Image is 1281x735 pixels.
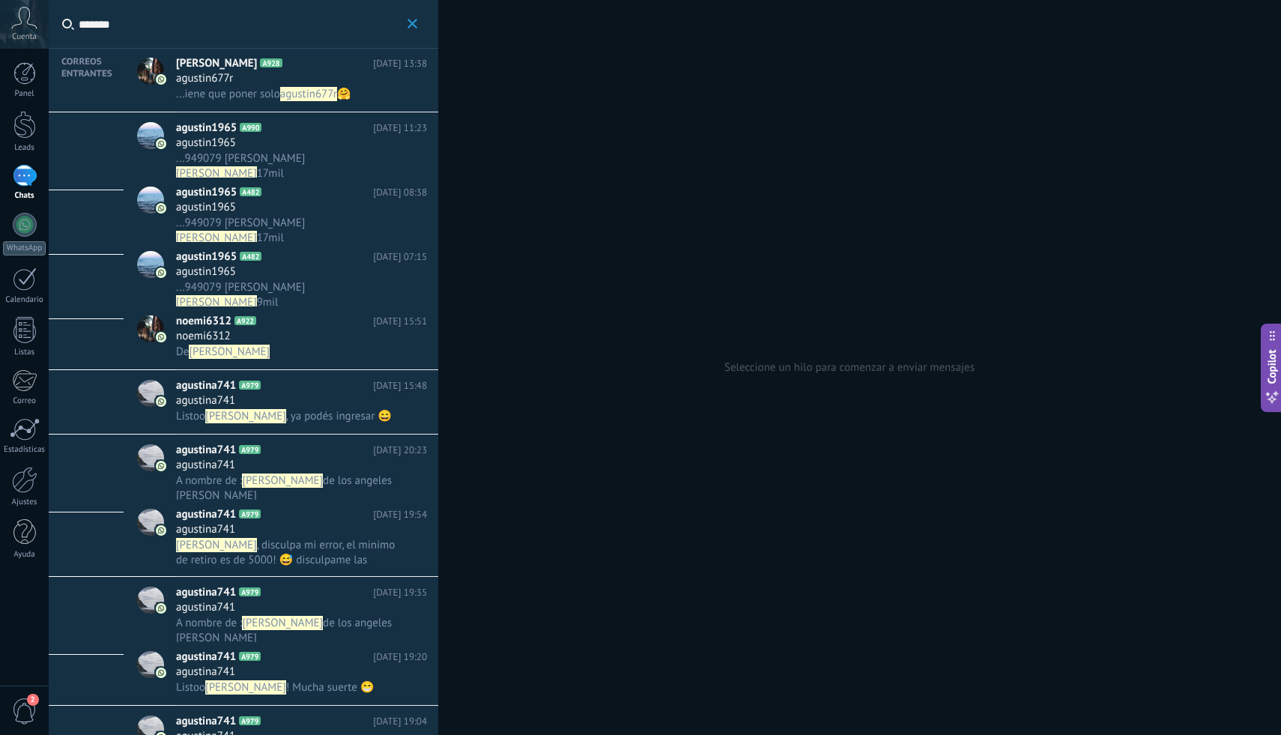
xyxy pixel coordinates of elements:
[176,680,205,695] span: Listoo
[176,474,242,488] span: A nombre de :
[373,714,427,729] span: [DATE] 19:04
[156,332,166,342] img: icon
[260,58,282,67] span: A928
[3,295,46,305] div: Calendario
[3,89,46,99] div: Panel
[124,642,438,705] a: avatariconagustina741A979[DATE] 19:20agustina741Listoo[PERSON_NAME]! Mucha suerte 😁
[12,32,37,42] span: Cuenta
[176,87,185,101] span: ...
[176,714,236,729] span: agustina741
[185,87,280,101] span: iene que poner solo
[373,378,427,393] span: [DATE] 15:48
[156,603,166,614] img: icon
[124,500,438,576] a: avatariconagustina741A979[DATE] 19:54agustina741[PERSON_NAME], disculpa mi error, el minimo de re...
[124,578,438,654] a: avatariconagustina741A979[DATE] 19:35agustina741A nombre de :[PERSON_NAME]de los angeles [PERSON_...
[176,71,233,86] span: agustin677r
[176,585,236,600] span: agustina741
[176,151,185,166] span: ...
[185,151,306,166] span: 949079 [PERSON_NAME]
[176,200,236,215] span: agustin1965
[239,652,261,661] span: A979
[176,522,235,537] span: agustina741
[176,538,257,552] span: [PERSON_NAME]
[156,525,166,536] img: icon
[205,409,286,423] span: [PERSON_NAME]
[189,345,270,359] span: [PERSON_NAME]
[124,49,438,112] a: avataricon[PERSON_NAME]A928[DATE] 13:38agustin677r...iene que poner soloagustin677r🤗
[176,345,189,359] span: De
[156,139,166,149] img: icon
[124,306,438,369] a: avatariconnoemi6312A922[DATE] 15:51noemi6312De[PERSON_NAME]
[176,393,235,408] span: agustina741
[176,616,392,645] span: de los angeles [PERSON_NAME]
[3,445,46,455] div: Estadísticas
[240,123,261,132] span: A990
[257,166,284,181] span: 17mil
[3,497,46,507] div: Ajustes
[239,587,261,596] span: A979
[257,231,284,245] span: 17mil
[124,435,438,512] a: avatariconagustina741A979[DATE] 20:23agustina741A nombre de :[PERSON_NAME]de los angeles [PERSON_...
[205,680,286,695] span: [PERSON_NAME]
[176,121,237,136] span: agustin1965
[176,665,235,680] span: agustina741
[257,295,279,309] span: 9mil
[176,249,237,264] span: agustin1965
[176,650,236,665] span: agustina741
[176,474,392,503] span: de los angeles [PERSON_NAME]
[234,316,256,325] span: A922
[156,267,166,278] img: icon
[176,231,257,245] span: [PERSON_NAME]
[239,445,261,454] span: A979
[242,474,323,488] span: [PERSON_NAME]
[176,166,257,181] span: [PERSON_NAME]
[124,113,438,190] a: avatariconagustin1965A990[DATE] 11:23agustin1965...949079 [PERSON_NAME][PERSON_NAME]17mil
[373,585,427,600] span: [DATE] 19:35
[286,680,375,695] span: ! Mucha suerte 😁
[156,461,166,471] img: icon
[176,409,205,423] span: Listoo
[176,378,236,393] span: agustina741
[176,458,235,473] span: agustina741
[176,295,257,309] span: [PERSON_NAME]
[337,87,351,101] span: 🤗
[176,538,395,582] span: , disculpa mi error, el minimo de retiro es de 5000! 😅 disculpame las molestias.
[3,396,46,406] div: Correo
[176,329,231,344] span: noemi6312
[185,280,306,294] span: 949079 [PERSON_NAME]
[239,381,261,390] span: A979
[176,136,236,151] span: agustin1965
[240,187,261,196] span: A482
[185,216,306,230] span: 949079 [PERSON_NAME]
[3,191,46,201] div: Chats
[124,178,438,254] a: avatariconagustin1965A482[DATE] 08:38agustin1965...949079 [PERSON_NAME][PERSON_NAME]17mil
[124,371,438,434] a: avatariconagustina741A979[DATE] 15:48agustina741Listoo[PERSON_NAME], ya podés ingresar 😄
[242,616,323,630] span: [PERSON_NAME]
[373,185,427,200] span: [DATE] 08:38
[156,203,166,214] img: icon
[373,507,427,522] span: [DATE] 19:54
[373,56,427,71] span: [DATE] 13:38
[3,550,46,560] div: Ayuda
[240,252,261,261] span: A482
[176,600,235,615] span: agustina741
[156,668,166,678] img: icon
[176,507,236,522] span: agustina741
[373,443,427,458] span: [DATE] 20:23
[176,216,185,230] span: ...
[124,242,438,318] a: avatariconagustin1965A482[DATE] 07:15agustin1965...949079 [PERSON_NAME][PERSON_NAME]9mil
[176,443,236,458] span: agustina741
[286,409,392,423] span: , ya podés ingresar 😄
[3,348,46,357] div: Listas
[156,396,166,407] img: icon
[373,121,427,136] span: [DATE] 11:23
[373,314,427,329] span: [DATE] 15:51
[176,56,257,71] span: [PERSON_NAME]
[27,694,39,706] span: 2
[239,716,261,725] span: A979
[280,87,337,101] span: agustin677r
[176,616,242,630] span: A nombre de :
[176,185,237,200] span: agustin1965
[176,264,236,279] span: agustin1965
[373,650,427,665] span: [DATE] 19:20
